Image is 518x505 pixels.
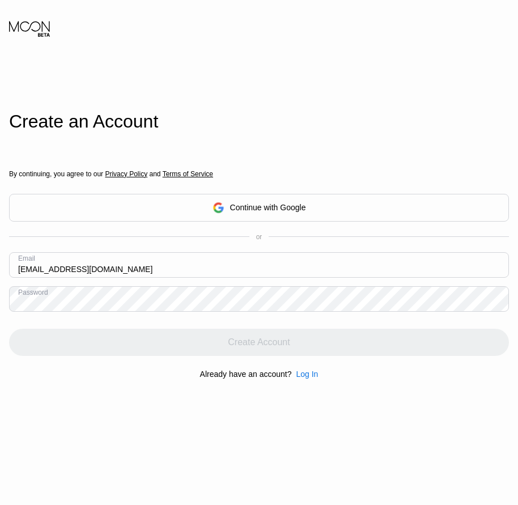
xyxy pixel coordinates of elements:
[147,170,163,178] span: and
[230,203,306,212] div: Continue with Google
[105,170,147,178] span: Privacy Policy
[9,111,509,132] div: Create an Account
[9,194,509,222] div: Continue with Google
[296,370,318,379] div: Log In
[9,170,509,178] div: By continuing, you agree to our
[291,370,318,379] div: Log In
[18,254,35,262] div: Email
[18,288,48,296] div: Password
[163,170,213,178] span: Terms of Service
[256,233,262,241] div: or
[200,370,292,379] div: Already have an account?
